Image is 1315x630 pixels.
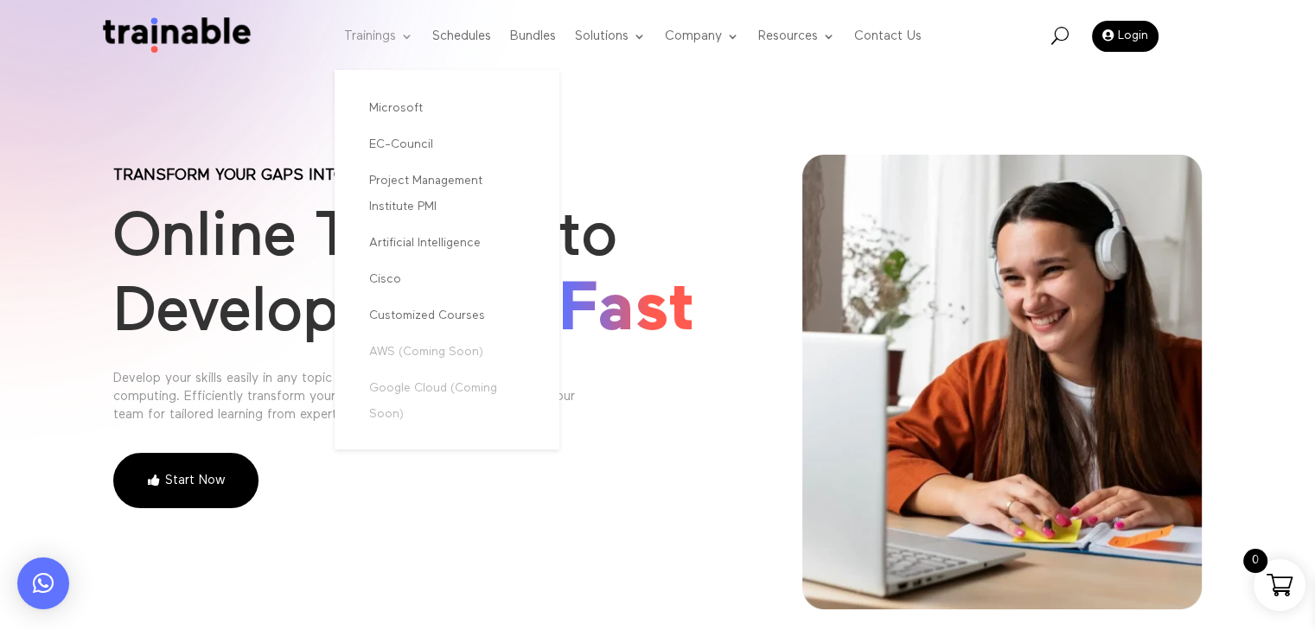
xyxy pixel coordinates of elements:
a: Customized Courses [352,297,542,334]
span: U [1050,27,1068,44]
a: Contact Us [854,3,922,71]
a: Microsoft [352,90,542,126]
a: Solutions [575,3,646,71]
a: Project Management Institute PMI [352,162,542,225]
a: Company [665,3,739,71]
a: Login [1092,21,1159,52]
a: Schedules [432,3,491,71]
img: online training [802,155,1202,609]
a: Resources [758,3,835,71]
a: EC-Council [352,126,542,162]
span: 0 [1243,549,1267,573]
a: Trainings [344,3,413,71]
a: Start Now [113,453,259,508]
h1: Online Training to Develop Skills – [113,201,743,358]
span: Fast [559,276,695,345]
a: Bundles [510,3,556,71]
div: Develop your skills easily in any topic you want, from soft skills to cloud computing. Efficientl... [113,369,606,423]
p: Transform your gaps into skills! [113,169,743,183]
a: Artificial Intelligence [352,225,542,261]
a: Cisco [352,261,542,297]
